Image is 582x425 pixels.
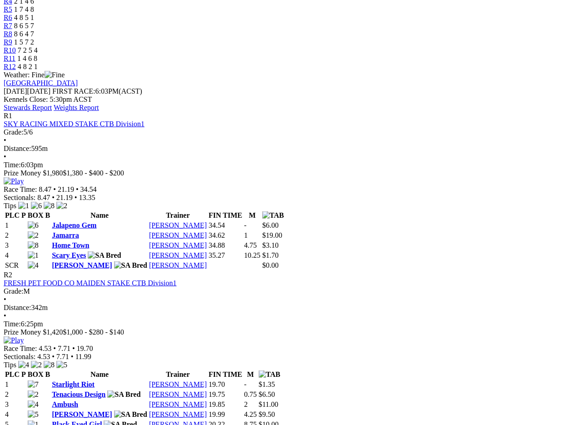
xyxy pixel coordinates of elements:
span: BOX [28,370,44,378]
td: 2 [5,231,26,240]
a: Stewards Report [4,104,52,111]
a: [GEOGRAPHIC_DATA] [4,79,78,87]
span: 4.53 [37,353,50,360]
th: Trainer [149,211,207,220]
img: SA Bred [114,410,147,419]
span: $6.00 [262,221,279,229]
span: • [72,345,75,352]
span: • [52,194,55,201]
a: Weights Report [54,104,99,111]
td: 2 [5,390,26,399]
a: [PERSON_NAME] [149,410,207,418]
span: B [45,370,50,378]
img: 4 [28,400,39,409]
img: 2 [56,202,67,210]
span: 21.19 [56,194,73,201]
span: 7.71 [56,353,69,360]
div: 6:03pm [4,161,578,169]
a: [PERSON_NAME] [52,261,112,269]
td: 19.99 [208,410,243,419]
span: Distance: [4,145,31,152]
a: [PERSON_NAME] [149,390,207,398]
span: 8.47 [39,185,51,193]
text: - [244,380,246,388]
span: R2 [4,271,12,279]
text: 1 [244,231,248,239]
span: 7 2 5 4 [18,46,38,54]
span: R8 [4,30,12,38]
span: 1 4 6 8 [17,55,37,62]
a: [PERSON_NAME] [149,221,207,229]
span: 7.71 [58,345,70,352]
span: R1 [4,112,12,120]
span: • [53,185,56,193]
span: • [4,295,6,303]
img: SA Bred [88,251,121,260]
span: 21.19 [58,185,74,193]
a: Scary Eyes [52,251,86,259]
div: Kennels Close: 5:30pm ACST [4,95,578,104]
span: Race Time: [4,345,37,352]
span: B [45,211,50,219]
span: P [21,370,26,378]
span: $1,000 - $280 - $140 [63,328,124,336]
a: [PERSON_NAME] [149,241,207,249]
span: • [76,185,79,193]
img: SA Bred [107,390,140,399]
span: R11 [4,55,15,62]
div: M [4,287,578,295]
a: [PERSON_NAME] [149,400,207,408]
span: 11.99 [75,353,91,360]
span: PLC [5,370,20,378]
th: M [244,370,257,379]
td: 19.75 [208,390,243,399]
span: 4 8 5 1 [14,14,34,21]
td: 4 [5,251,26,260]
img: 5 [28,410,39,419]
span: 8 6 4 7 [14,30,34,38]
div: 5/6 [4,128,578,136]
img: 8 [44,202,55,210]
text: 10.25 [244,251,261,259]
span: 1 5 7 2 [14,38,34,46]
span: $11.00 [259,400,278,408]
img: 2 [31,361,42,369]
th: Name [51,211,148,220]
img: 6 [28,221,39,230]
text: 4.75 [244,241,257,249]
a: R12 [4,63,16,70]
span: 1 7 4 8 [14,5,34,13]
span: PLC [5,211,20,219]
a: R10 [4,46,16,54]
a: Starlight Riot [52,380,95,388]
span: [DATE] [4,87,50,95]
span: 6:03PM(ACST) [52,87,142,95]
span: • [71,353,74,360]
img: 6 [31,202,42,210]
a: Jalapeno Gem [52,221,96,229]
span: $19.00 [262,231,282,239]
img: 2 [28,390,39,399]
div: Prize Money $1,980 [4,169,578,177]
span: Time: [4,161,21,169]
span: Distance: [4,304,31,311]
img: 2 [28,231,39,240]
a: [PERSON_NAME] [52,410,112,418]
img: 4 [18,361,29,369]
img: 1 [18,202,29,210]
span: Weather: Fine [4,71,65,79]
img: 5 [56,361,67,369]
div: Prize Money $1,420 [4,328,578,336]
span: $9.50 [259,410,275,418]
span: R6 [4,14,12,21]
a: Ambush [52,400,78,408]
th: FIN TIME [208,370,243,379]
td: 4 [5,410,26,419]
td: 19.70 [208,380,243,389]
div: 6:25pm [4,320,578,328]
span: Grade: [4,287,24,295]
td: 35.27 [208,251,243,260]
a: Tenacious Design [52,390,105,398]
span: Sectionals: [4,194,35,201]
